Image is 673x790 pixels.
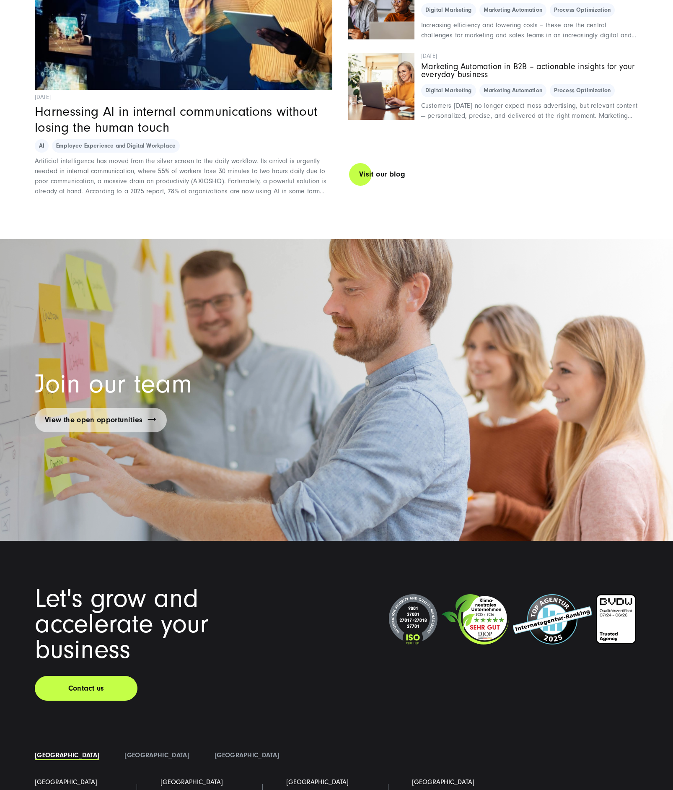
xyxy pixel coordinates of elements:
span: Digital Marketing [421,3,476,17]
span: Marketing Automation [479,84,546,97]
a: [GEOGRAPHIC_DATA] [35,777,97,787]
span: AI [35,139,49,153]
a: Contact us [35,676,137,701]
a: Featured image: The image shows a young woman sitting at a desk in a modern, well-lit room, worki... [348,53,638,120]
span: Digital Marketing [421,84,476,97]
span: Let's grow and accelerate your business [35,583,208,665]
span: Marketing Automation [479,3,546,17]
span: Process Optimization [550,3,615,17]
span: Process Optimization [550,84,615,97]
img: Top Internetagentur und Full Service Digitalagentur SUNZINET - 2024 [513,594,592,644]
time: [DATE] [421,52,638,61]
a: [GEOGRAPHIC_DATA] [412,777,474,787]
img: BVDW-Zertifizierung-Weiß [596,594,636,644]
div: Increasing efficiency and lowering costs – these are the central challenges for marketing and sal... [421,20,638,40]
h2: Join our team [35,372,638,397]
a: [GEOGRAPHIC_DATA] [286,777,349,787]
a: [GEOGRAPHIC_DATA] [124,751,189,759]
div: Customers [DATE] no longer expect mass advertising, but relevant content — personalized, precise,... [421,101,638,121]
img: ISO-Seal 2024 [389,594,437,645]
a: [GEOGRAPHIC_DATA] [35,751,99,759]
h3: Harnessing AI in internal communications without losing the human touch [35,104,332,135]
a: [GEOGRAPHIC_DATA] [160,777,223,787]
img: Klimaneutrales Unternehmen SUNZINET GmbH.svg [442,594,509,644]
h3: Marketing Automation in B2B – actionable insights for your everyday business [421,63,638,79]
span: Employee Experience and Digital Workplace [52,139,180,153]
a: Visit our blog [349,162,415,186]
div: Artificial intelligence has moved from the silver screen to the daily workflow. Its arrival is ur... [35,156,332,196]
time: [DATE] [35,93,332,102]
a: View the open opportunities [35,408,167,432]
a: [GEOGRAPHIC_DATA] [215,751,279,759]
img: The image shows a young woman sitting at a desk in a modern, well-lit room, working on her laptop... [348,53,414,120]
